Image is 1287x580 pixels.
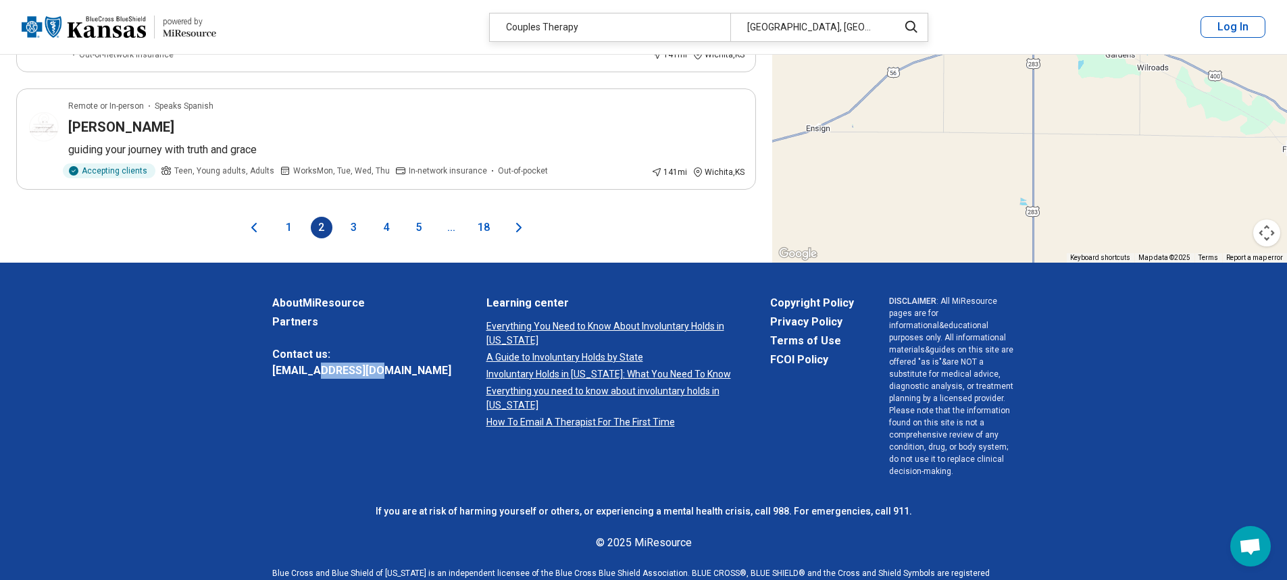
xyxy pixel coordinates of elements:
a: How To Email A Therapist For The First Time [486,415,735,429]
p: Remote or In-person [68,100,144,112]
a: Report a map error [1226,254,1283,261]
a: Learning center [486,295,735,311]
button: 5 [408,217,430,238]
button: 4 [376,217,397,238]
img: Blue Cross Blue Shield Kansas [22,11,146,43]
button: 18 [473,217,495,238]
span: In-network insurance [409,165,487,177]
span: Teen, Young adults, Adults [174,165,274,177]
a: A Guide to Involuntary Holds by State [486,350,735,365]
button: Next page [511,217,527,238]
a: Terms (opens in new tab) [1198,254,1218,261]
span: DISCLAIMER [889,296,936,306]
span: ... [440,217,462,238]
button: Keyboard shortcuts [1070,253,1130,263]
div: 141 mi [651,166,687,178]
a: Copyright Policy [770,295,854,311]
span: Contact us: [272,346,451,363]
a: Partners [272,314,451,330]
div: Wichita , KS [692,166,745,178]
a: Involuntary Holds in [US_STATE]: What You Need To Know [486,367,735,381]
button: Map camera controls [1253,219,1280,246]
div: Open chat [1230,526,1271,566]
a: AboutMiResource [272,295,451,311]
p: If you are at risk of harming yourself or others, or experiencing a mental health crisis, call 98... [272,504,1015,519]
span: Out-of-pocket [498,165,548,177]
a: Everything you need to know about involuntary holds in [US_STATE] [486,384,735,413]
img: Google [776,245,820,263]
div: Accepting clients [63,163,155,178]
button: Log In [1201,16,1265,38]
a: FCOI Policy [770,352,854,368]
a: Blue Cross Blue Shield Kansaspowered by [22,11,216,43]
p: : All MiResource pages are for informational & educational purposes only. All informational mater... [889,295,1015,477]
button: Previous page [246,217,262,238]
div: Couples Therapy [490,14,730,41]
p: guiding your journey with truth and grace [68,142,745,158]
div: powered by [163,16,216,28]
span: Map data ©2025 [1138,254,1190,261]
p: © 2025 MiResource [272,535,1015,551]
button: 1 [278,217,300,238]
span: Works Mon, Tue, Wed, Thu [293,165,390,177]
span: Speaks Spanish [155,100,213,112]
div: [GEOGRAPHIC_DATA], [GEOGRAPHIC_DATA] [730,14,890,41]
button: 3 [343,217,365,238]
button: 2 [311,217,332,238]
h3: [PERSON_NAME] [68,117,174,136]
a: Privacy Policy [770,314,854,330]
a: Everything You Need to Know About Involuntary Holds in [US_STATE] [486,319,735,348]
a: [EMAIL_ADDRESS][DOMAIN_NAME] [272,363,451,379]
a: Terms of Use [770,333,854,349]
a: Open this area in Google Maps (opens a new window) [776,245,820,263]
